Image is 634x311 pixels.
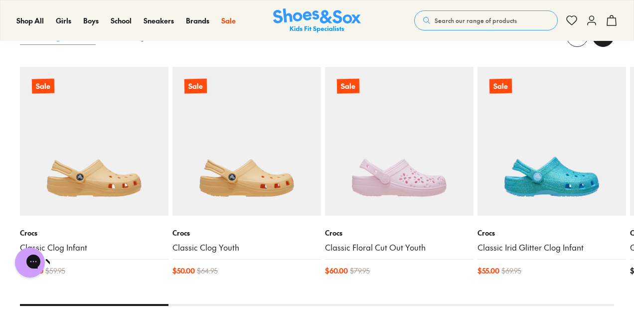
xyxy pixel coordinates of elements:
a: Brands [186,15,209,26]
a: Classic Floral Cut Out Youth [325,242,474,253]
span: $ 64.95 [197,266,218,276]
p: Sale [489,79,512,94]
span: $ 55.00 [477,266,499,276]
a: Sale [221,15,236,26]
a: School [111,15,132,26]
a: Classic Clog Infant [20,242,168,253]
p: Sale [337,79,359,94]
span: Sale [221,15,236,25]
span: Boys [83,15,99,25]
span: $ 59.95 [45,266,65,276]
span: Sneakers [144,15,174,25]
span: $ 50.00 [172,266,195,276]
p: Crocs [477,228,626,238]
a: Shop All [16,15,44,26]
span: Girls [56,15,71,25]
iframe: Gorgias live chat messenger [10,244,50,281]
p: Sale [32,79,54,94]
p: Sale [184,79,207,94]
span: Brands [186,15,209,25]
button: Search our range of products [414,10,558,30]
a: Shoes & Sox [273,8,361,33]
a: Sneakers [144,15,174,26]
p: Crocs [172,228,321,238]
a: Classic Irid Glitter Clog Infant [477,242,626,253]
span: $ 79.95 [350,266,370,276]
a: Girls [56,15,71,26]
span: School [111,15,132,25]
span: $ 69.95 [501,266,521,276]
a: Classic Clog Youth [172,242,321,253]
img: SNS_Logo_Responsive.svg [273,8,361,33]
a: Boys [83,15,99,26]
p: Crocs [325,228,474,238]
span: $ 60.00 [325,266,348,276]
p: Crocs [20,228,168,238]
span: Shop All [16,15,44,25]
a: Sale [20,67,168,216]
span: Search our range of products [435,16,517,25]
